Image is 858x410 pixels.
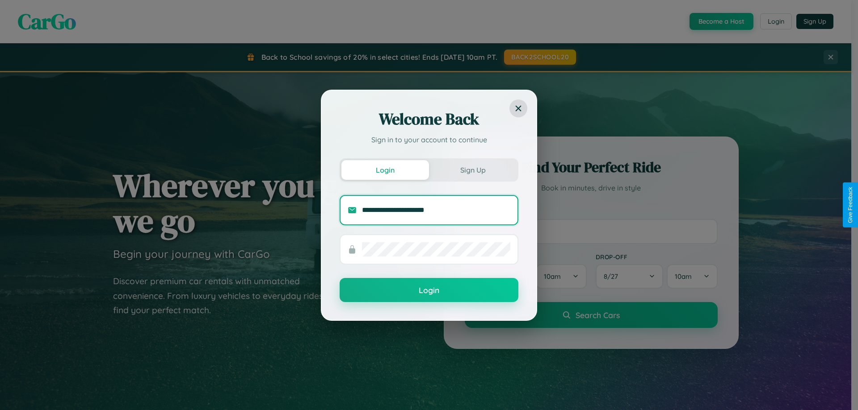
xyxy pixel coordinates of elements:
[341,160,429,180] button: Login
[340,108,518,130] h2: Welcome Back
[847,187,854,223] div: Give Feedback
[340,278,518,302] button: Login
[429,160,517,180] button: Sign Up
[340,134,518,145] p: Sign in to your account to continue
